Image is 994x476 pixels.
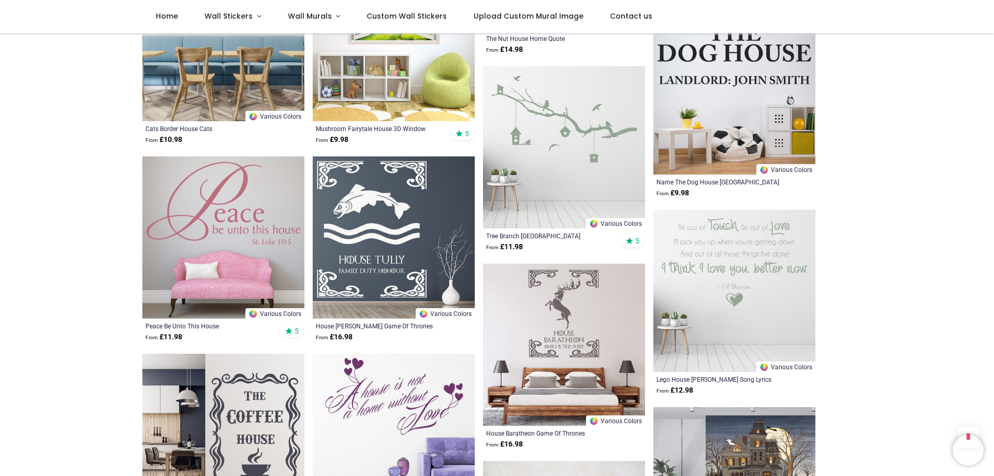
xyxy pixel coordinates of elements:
[288,11,332,21] span: Wall Murals
[656,375,781,383] a: Lego House [PERSON_NAME] Song Lyrics
[145,135,182,145] strong: £ 10.98
[248,112,258,121] img: Color Wheel
[145,322,270,330] a: Peace Be Unto This House [DEMOGRAPHIC_DATA] Verse
[316,137,328,143] span: From
[483,264,645,426] img: House Baratheon Game Of Thrones Wall Sticker
[759,165,769,175] img: Color Wheel
[483,66,645,228] img: Tree Branch Bird House Wall Sticker
[635,236,639,246] span: 5
[145,137,158,143] span: From
[145,335,158,340] span: From
[156,11,178,21] span: Home
[486,244,499,250] span: From
[756,164,815,175] a: Various Colors
[589,416,598,426] img: Color Wheel
[759,363,769,372] img: Color Wheel
[416,308,475,319] a: Various Colors
[145,124,270,133] a: Cats Border House Cats
[656,388,669,394] span: From
[656,178,781,186] a: Name The Dog House [GEOGRAPHIC_DATA]
[474,11,583,21] span: Upload Custom Mural Image
[756,362,815,372] a: Various Colors
[316,322,441,330] a: House [PERSON_NAME] Game Of Thrones
[419,309,428,319] img: Color Wheel
[656,191,669,196] span: From
[653,12,815,175] img: Personalised Name The Dog House Bar Man Cave Wall Sticker
[248,309,258,319] img: Color Wheel
[316,135,348,145] strong: £ 9.98
[316,124,441,133] a: Mushroom Fairytale House 3D Window
[145,332,182,342] strong: £ 11.98
[656,188,689,198] strong: £ 9.98
[486,47,499,53] span: From
[142,156,304,319] img: Peace Be Unto This House Bible Verse Wall Sticker
[486,242,523,252] strong: £ 11.98
[486,429,611,437] a: House Baratheon Game Of Thrones
[316,332,353,342] strong: £ 16.98
[367,11,447,21] span: Custom Wall Stickers
[953,435,984,466] iframe: Brevo live chat
[245,111,304,121] a: Various Colors
[204,11,253,21] span: Wall Stickers
[486,442,499,448] span: From
[486,45,523,55] strong: £ 14.98
[610,11,652,21] span: Contact us
[586,415,645,426] a: Various Colors
[486,34,611,42] a: The Nut House Home Quote
[486,232,611,240] a: Tree Branch [GEOGRAPHIC_DATA]
[313,156,475,319] img: House Tully Game Of Thrones Wall Sticker
[316,335,328,340] span: From
[486,439,523,450] strong: £ 16.98
[589,219,598,228] img: Color Wheel
[586,218,645,228] a: Various Colors
[295,326,299,336] span: 5
[245,308,304,319] a: Various Colors
[465,129,469,138] span: 5
[653,210,815,372] img: Lego House Ed Sheeran Song Lyrics Wall Sticker
[656,385,693,396] strong: £ 12.98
